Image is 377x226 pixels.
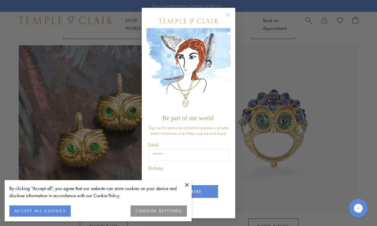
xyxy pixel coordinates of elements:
button: Close dialog [227,14,235,22]
button: COOKIES SETTINGS [131,205,187,217]
div: By clicking “Accept all”, you agree that our website can store cookies on your device and disclos... [9,185,187,199]
img: c4a9eb12-d91a-4d4a-8ee0-386386f4f338.jpeg [146,28,231,111]
span: Email [148,143,158,147]
img: Temple St. Clair [159,19,218,23]
span: Be part of our world. [162,115,215,121]
button: ACCEPT ALL COOKIES [9,205,71,217]
span: Birthday [148,166,164,171]
span: Sign up for exclusive collection previews, private event invitations, a birthday surprise and more. [149,125,228,136]
input: Email [148,149,229,161]
iframe: Gorgias live chat messenger [346,197,371,220]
